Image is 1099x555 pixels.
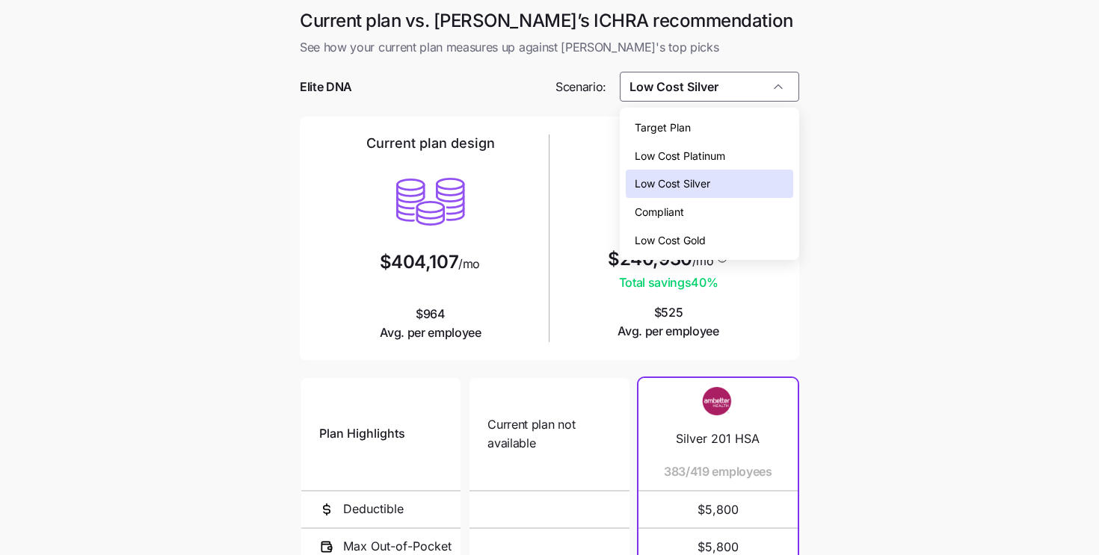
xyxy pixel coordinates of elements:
[300,38,799,57] span: See how your current plan measures up against [PERSON_NAME]'s top picks
[366,134,495,152] h2: Current plan design
[319,424,405,443] span: Plan Highlights
[692,255,714,267] span: /mo
[635,232,706,249] span: Low Cost Gold
[688,387,748,415] img: Carrier
[656,492,780,527] span: $5,800
[380,323,481,342] span: Avg. per employee
[487,415,611,453] span: Current plan not available
[635,176,710,192] span: Low Cost Silver
[676,430,760,448] span: Silver 201 HSA
[380,253,458,271] span: $404,107
[458,258,480,270] span: /mo
[635,204,684,220] span: Compliant
[618,303,719,341] span: $525
[664,462,772,481] span: 383/419 employees
[635,148,725,164] span: Low Cost Platinum
[380,305,481,342] span: $964
[300,9,799,32] h1: Current plan vs. [PERSON_NAME]’s ICHRA recommendation
[635,120,691,136] span: Target Plan
[300,78,352,96] span: Elite DNA
[608,250,692,268] span: $240,930
[618,322,719,341] span: Avg. per employee
[608,273,728,292] span: Total savings 40 %
[343,500,404,518] span: Deductible
[555,78,606,96] span: Scenario:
